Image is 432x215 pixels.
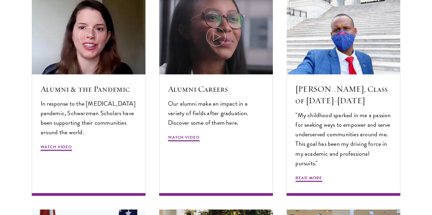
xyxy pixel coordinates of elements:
p: In response to the [MEDICAL_DATA] pandemic, Schwarzman Scholars have been supporting their commun... [41,99,137,137]
h5: Alumni & the Pandemic [41,83,137,95]
span: Watch Video [168,134,199,142]
p: Our alumni make an impact in a variety of fields after graduation. Discover some of them here. [168,99,264,127]
span: Read More [295,175,322,183]
p: "My childhood sparked in me a passion for seeking ways to empower and serve underserved communiti... [295,110,391,168]
span: Watch Video [41,144,72,152]
h5: [PERSON_NAME], Class of [DATE]-[DATE] [295,83,391,106]
h5: Alumni Careers [168,83,264,95]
